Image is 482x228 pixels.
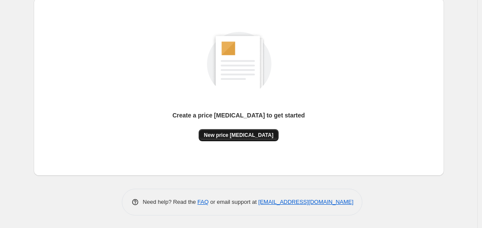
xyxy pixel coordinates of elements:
[209,199,258,205] span: or email support at
[197,199,209,205] a: FAQ
[199,129,279,141] button: New price [MEDICAL_DATA]
[204,132,273,139] span: New price [MEDICAL_DATA]
[258,199,353,205] a: [EMAIL_ADDRESS][DOMAIN_NAME]
[172,111,305,120] p: Create a price [MEDICAL_DATA] to get started
[143,199,198,205] span: Need help? Read the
